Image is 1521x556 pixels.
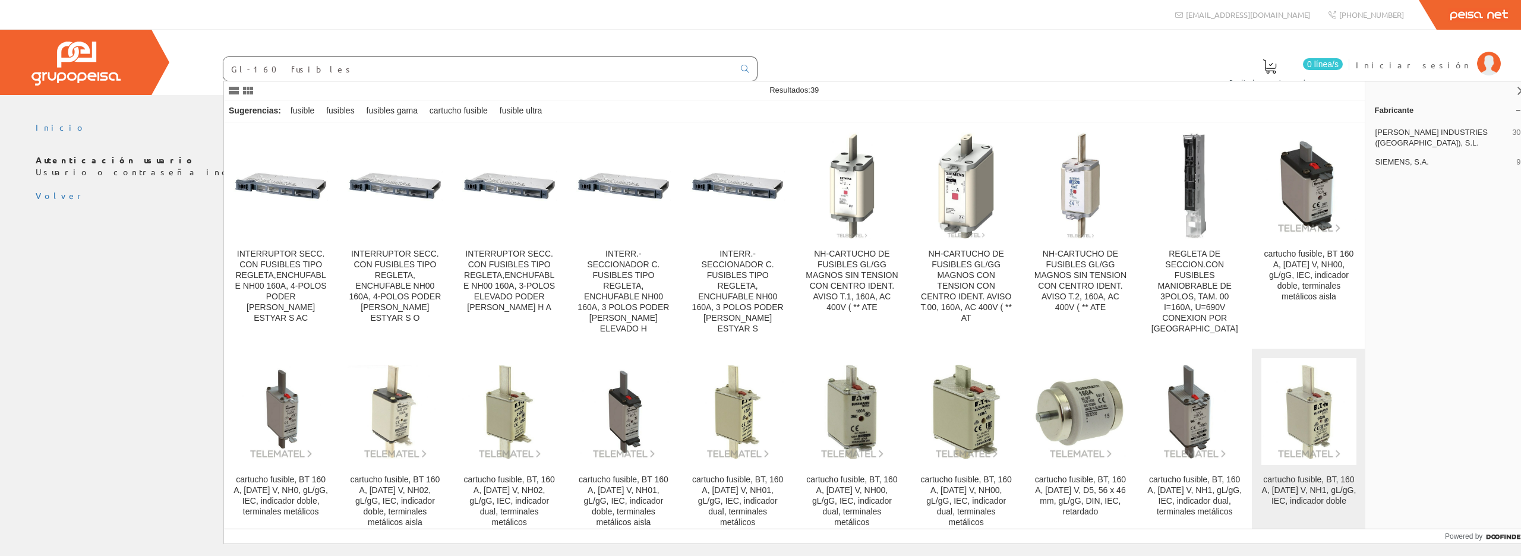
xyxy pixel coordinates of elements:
[1261,249,1356,302] div: cartucho fusible, BT 160 A, [DATE] V, NH00, gL/gG, IEC, indicador doble, terminales metálicos aisla
[681,349,794,542] a: cartucho fusible, BT, 160 A, AC 500 V, NH01, gL/gG, IEC, indicador dual, terminales metálicos car...
[795,123,908,348] a: NH-CARTUCHO DE FUSIBLES GL/GG MAGNOS SIN TENSION CON CENTRO IDENT. AVISO T.1, 160A, AC 400V ( ** ...
[1356,59,1471,71] span: Iniciar sesión
[1375,127,1508,149] span: [PERSON_NAME] INDUSTRIES ([GEOGRAPHIC_DATA]), S.L.
[1261,365,1356,459] img: cartucho fusible, BT, 160 A, AC 500 V, NH1, gL/gG, IEC, indicador doble
[224,349,337,542] a: cartucho fusible, BT 160 A, AC 500 V, NH0, gL/gG, IEC, indicador doble, terminales metálicos cart...
[576,365,671,459] img: cartucho fusible, BT 160 A, AC 500 V, NH01, gL/gG, IEC, indicador doble, terminales metálicos aisla
[1252,123,1365,348] a: cartucho fusible, BT 160 A, AC 500 V, NH00, gL/gG, IEC, indicador doble, terminales metálicos ais...
[769,86,819,94] span: Resultados:
[1303,58,1343,70] span: 0 línea/s
[804,475,899,528] div: cartucho fusible, BT, 160 A, [DATE] V, NH00, gL/gG, IEC, indicador dual, terminales metálicos
[286,100,319,122] div: fusible
[576,475,671,528] div: cartucho fusible, BT 160 A, [DATE] V, NH01, gL/gG, IEC, indicador doble, terminales metálicos aisla
[1033,475,1128,517] div: cartucho fusible, BT, 160 A, [DATE] V, D5, 56 x 46 mm, gL/gG, DIN, IEC, retardado
[348,365,442,459] img: cartucho fusible, BT 160 A, AC 500 V, NH02, gL/gG, IEC, indicador doble, terminales metálicos aisla
[1512,127,1520,149] span: 30
[36,154,1485,178] p: Usuario o contraseña incorrecta.
[690,171,785,201] img: INTERR.-SECCIONADOR C. FUSIBLES TIPO REGLETA, ENCHUFABLE NH00 160A, 3 POLOS PODER DE CORTE ESTYAR S
[1516,157,1520,168] span: 9
[36,190,86,201] a: Volver
[338,123,452,348] a: INTERRUPTOR SECC. CON FUSIBLES TIPO REGLETA, ENCHUFABLE NH00 160A, 4-POLOS PODER DE CORTE ESTYAR ...
[462,249,557,313] div: INTERRUPTOR SECC. CON FUSIBLES TIPO REGLETA,ENCHUFABLE NH00 160A, 3-POLOS ELEVADO PODER [PERSON_N...
[690,475,785,528] div: cartucho fusible, BT, 160 A, [DATE] V, NH01, gL/gG, IEC, indicador dual, terminales metálicos
[1375,157,1512,168] span: SIEMENS, S.A.
[1186,10,1310,20] span: [EMAIL_ADDRESS][DOMAIN_NAME]
[1229,76,1310,88] span: Pedido actual
[348,475,442,528] div: cartucho fusible, BT 160 A, [DATE] V, NH02, gL/gG, IEC, indicador doble, terminales metálicos aisla
[1024,123,1137,348] a: NH-CARTUCHO DE FUSIBLES GL/GG MAGNOS SIN TENSION CON CENTRO IDENT. AVISO T.2, 160A, AC 400V ( ** ...
[224,103,283,119] div: Sugerencias:
[1339,10,1404,20] span: [PHONE_NUMBER]
[233,475,328,517] div: cartucho fusible, BT 160 A, [DATE] V, NH0, gL/gG, IEC, indicador doble, terminales metálicos
[348,171,442,201] img: INTERRUPTOR SECC. CON FUSIBLES TIPO REGLETA, ENCHUFABLE NH00 160A, 4-POLOS PODER DE CORTE ESTYAR S O
[1138,349,1251,542] a: cartucho fusible, BT, 160 A, AC 690 V, NH1, gL/gG, IEC, indicador dual, terminales metálicos cart...
[362,100,422,122] div: fusibles gama
[1024,349,1137,542] a: cartucho fusible, BT, 160 A, AC 500 V, D5, 56 x 46 mm, gL/gG, DIN, IEC, retardado cartucho fusibl...
[804,249,899,313] div: NH-CARTUCHO DE FUSIBLES GL/GG MAGNOS SIN TENSION CON CENTRO IDENT. AVISO T.1, 160A, AC 400V ( ** ATE
[576,249,671,334] div: INTERR.-SECCIONADOR C. FUSIBLES TIPO REGLETA, ENCHUFABLE NH00 160A, 3 POLOS PODER [PERSON_NAME] E...
[1252,349,1365,542] a: cartucho fusible, BT, 160 A, AC 500 V, NH1, gL/gG, IEC, indicador doble cartucho fusible, BT, 160...
[462,475,557,528] div: cartucho fusible, BT, 160 A, [DATE] V, NH02, gL/gG, IEC, indicador dual, terminales metálicos
[36,122,86,132] a: Inicio
[462,171,557,201] img: INTERRUPTOR SECC. CON FUSIBLES TIPO REGLETA,ENCHUFABLE NH00 160A, 3-POLOS ELEVADO PODER DE CORTE H A
[1147,249,1242,334] div: REGLETA DE SECCION.CON FUSIBLES MANIOBRABLE DE 3POLOS, TAM. 00 I=160A, U=690V CONEXION POR [GEOGR...
[321,100,359,122] div: fusibles
[1261,475,1356,507] div: cartucho fusible, BT, 160 A, [DATE] V, NH1, gL/gG, IEC, indicador doble
[1138,123,1251,348] a: REGLETA DE SECCION.CON FUSIBLES MANIOBRABLE DE 3POLOS, TAM. 00 I=160A, U=690V CONEXION POR TORNIL...
[919,365,1014,459] img: cartucho fusible, BT, 160 A, AC 500 V, NH00, gL/gG, IEC, indicador dual, terminales metálicos
[910,349,1023,542] a: cartucho fusible, BT, 160 A, AC 500 V, NH00, gL/gG, IEC, indicador dual, terminales metálicos car...
[36,202,1485,212] div: © Grupo Peisa
[938,132,995,239] img: NH-CARTUCHO DE FUSIBLES GL/GG MAGNOS CON TENSION CON CENTRO IDENT. AVISO T.00, 160A, AC 400V ( ** AT
[1147,365,1242,459] img: cartucho fusible, BT, 160 A, AC 690 V, NH1, gL/gG, IEC, indicador dual, terminales metálicos
[1147,475,1242,517] div: cartucho fusible, BT, 160 A, [DATE] V, NH1, gL/gG, IEC, indicador dual, terminales metálicos
[453,349,566,542] a: cartucho fusible, BT, 160 A, AC 500 V, NH02, gL/gG, IEC, indicador dual, terminales metálicos car...
[690,365,785,459] img: cartucho fusible, BT, 160 A, AC 500 V, NH01, gL/gG, IEC, indicador dual, terminales metálicos
[1033,249,1128,313] div: NH-CARTUCHO DE FUSIBLES GL/GG MAGNOS SIN TENSION CON CENTRO IDENT. AVISO T.2, 160A, AC 400V ( ** ATE
[919,475,1014,528] div: cartucho fusible, BT, 160 A, [DATE] V, NH00, gL/gG, IEC, indicador dual, terminales metálicos
[425,100,493,122] div: cartucho fusible
[1060,132,1102,239] img: NH-CARTUCHO DE FUSIBLES GL/GG MAGNOS SIN TENSION CON CENTRO IDENT. AVISO T.2, 160A, AC 400V ( ** ATE
[690,249,785,334] div: INTERR.-SECCIONADOR C. FUSIBLES TIPO REGLETA, ENCHUFABLE NH00 160A, 3 POLOS PODER [PERSON_NAME] E...
[681,123,794,348] a: INTERR.-SECCIONADOR C. FUSIBLES TIPO REGLETA, ENCHUFABLE NH00 160A, 3 POLOS PODER DE CORTE ESTYAR...
[223,57,734,81] input: Buscar ...
[1261,138,1356,233] img: cartucho fusible, BT 160 A, AC 500 V, NH00, gL/gG, IEC, indicador doble, terminales metálicos aisla
[233,365,328,459] img: cartucho fusible, BT 160 A, AC 500 V, NH0, gL/gG, IEC, indicador doble, terminales metálicos
[462,365,557,459] img: cartucho fusible, BT, 160 A, AC 500 V, NH02, gL/gG, IEC, indicador dual, terminales metálicos
[1033,365,1128,459] img: cartucho fusible, BT, 160 A, AC 500 V, D5, 56 x 46 mm, gL/gG, DIN, IEC, retardado
[495,100,547,122] div: fusible ultra
[338,349,452,542] a: cartucho fusible, BT 160 A, AC 500 V, NH02, gL/gG, IEC, indicador doble, terminales metálicos ais...
[36,154,195,165] b: Autenticación usuario
[810,86,819,94] span: 39
[804,365,899,459] img: cartucho fusible, BT, 160 A, AC 660 V, NH00, gL/gG, IEC, indicador dual, terminales metálicos
[567,123,680,348] a: INTERR.-SECCIONADOR C. FUSIBLES TIPO REGLETA, ENCHUFABLE NH00 160A, 3 POLOS PODER DE CORTE ELEVAD...
[567,349,680,542] a: cartucho fusible, BT 160 A, AC 500 V, NH01, gL/gG, IEC, indicador doble, terminales metálicos ais...
[31,42,121,86] img: Grupo Peisa
[1182,132,1207,239] img: REGLETA DE SECCION.CON FUSIBLES MANIOBRABLE DE 3POLOS, TAM. 00 I=160A, U=690V CONEXION POR TORNILLOS
[919,249,1014,324] div: NH-CARTUCHO DE FUSIBLES GL/GG MAGNOS CON TENSION CON CENTRO IDENT. AVISO T.00, 160A, AC 400V ( ** AT
[829,132,876,239] img: NH-CARTUCHO DE FUSIBLES GL/GG MAGNOS SIN TENSION CON CENTRO IDENT. AVISO T.1, 160A, AC 400V ( ** ATE
[576,171,671,201] img: INTERR.-SECCIONADOR C. FUSIBLES TIPO REGLETA, ENCHUFABLE NH00 160A, 3 POLOS PODER DE CORTE ELEVADO H
[795,349,908,542] a: cartucho fusible, BT, 160 A, AC 660 V, NH00, gL/gG, IEC, indicador dual, terminales metálicos car...
[453,123,566,348] a: INTERRUPTOR SECC. CON FUSIBLES TIPO REGLETA,ENCHUFABLE NH00 160A, 3-POLOS ELEVADO PODER DE CORTE ...
[224,123,337,348] a: INTERRUPTOR SECC. CON FUSIBLES TIPO REGLETA,ENCHUFABLE NH00 160A, 4-POLOS PODER DE CORTE ESTYAR S...
[1356,49,1501,61] a: Iniciar sesión
[1445,531,1482,542] span: Powered by
[233,249,328,324] div: INTERRUPTOR SECC. CON FUSIBLES TIPO REGLETA,ENCHUFABLE NH00 160A, 4-POLOS PODER [PERSON_NAME] EST...
[910,123,1023,348] a: NH-CARTUCHO DE FUSIBLES GL/GG MAGNOS CON TENSION CON CENTRO IDENT. AVISO T.00, 160A, AC 400V ( **...
[233,171,328,201] img: INTERRUPTOR SECC. CON FUSIBLES TIPO REGLETA,ENCHUFABLE NH00 160A, 4-POLOS PODER DE CORTE ESTYAR S AC
[348,249,442,324] div: INTERRUPTOR SECC. CON FUSIBLES TIPO REGLETA, ENCHUFABLE NH00 160A, 4-POLOS PODER [PERSON_NAME] ES...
